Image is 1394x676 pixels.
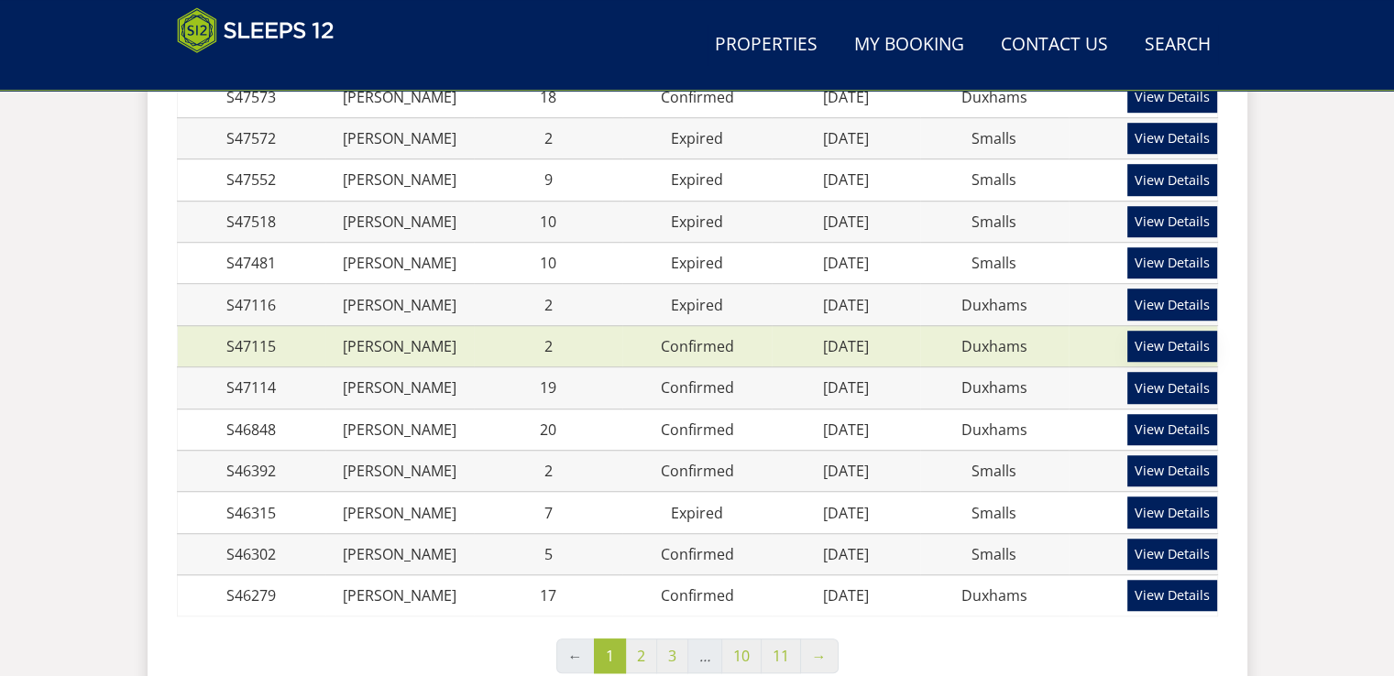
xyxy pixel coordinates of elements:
a: S46279 [226,585,276,605]
a: Expired [671,128,723,148]
a: View Details [1127,580,1217,611]
a: Confirmed [660,544,733,564]
a: 2 [544,461,553,481]
a: View Details [1127,289,1217,320]
a: Confirmed [660,336,733,356]
a: 2 [544,128,553,148]
a: View Details [1127,455,1217,486]
a: S46315 [226,503,276,523]
a: 3 [656,638,688,673]
a: [DATE] [823,253,869,273]
a: View Details [1127,81,1217,112]
span: 19 [540,377,556,398]
a: [DATE] [823,336,869,356]
a: View Details [1127,496,1217,528]
a: Confirmed [660,87,733,107]
a: Expired [671,253,723,273]
a: [PERSON_NAME] [343,377,456,398]
a: [DATE] [823,87,869,107]
a: Properties [708,25,825,66]
a: 9 [544,169,553,190]
a: 18 [540,87,556,107]
a: [PERSON_NAME] [343,336,456,356]
a: [PERSON_NAME] [343,253,456,273]
a: Confirmed [660,377,733,398]
a: S47552 [226,169,276,190]
a: Expired [671,169,723,190]
a: View Details [1127,372,1217,403]
a: Smalls [971,253,1016,273]
a: [PERSON_NAME] [343,87,456,107]
a: [DATE] [823,503,869,523]
img: Sleeps 12 [177,7,335,53]
a: S47573 [226,87,276,107]
a: 10 [540,212,556,232]
a: View Details [1127,206,1217,237]
a: Expired [671,212,723,232]
a: [PERSON_NAME] [343,420,456,440]
a: Confirmed [660,585,733,605]
a: [DATE] [823,461,869,481]
a: View Details [1127,247,1217,278]
a: 2 [544,336,553,356]
a: Duxhams [961,377,1027,398]
a: S47481 [226,253,276,273]
a: S47114 [226,377,276,398]
a: My Booking [847,25,971,66]
a: 5 [544,544,553,564]
a: Duxhams [961,585,1027,605]
a: S47115 [226,336,276,356]
a: 10 [721,638,762,673]
a: View Details [1127,123,1217,154]
a: 7 [544,503,553,523]
a: Smalls [971,544,1016,564]
iframe: Customer reviews powered by Trustpilot [168,64,360,80]
a: View Details [1127,164,1217,195]
a: View Details [1127,539,1217,570]
a: [DATE] [823,585,869,605]
a: [DATE] [823,377,869,398]
a: Confirmed [660,461,733,481]
a: Search [1137,25,1218,66]
a: [DATE] [823,212,869,232]
a: Confirmed [660,420,733,440]
a: Expired [671,295,723,315]
a: 10 [540,253,556,273]
a: Duxhams [961,420,1027,440]
a: View Details [1127,414,1217,445]
a: 2 [544,295,553,315]
a: Duxhams [961,336,1027,356]
span: 1 [594,638,626,673]
a: [PERSON_NAME] [343,544,456,564]
a: Duxhams [961,87,1027,107]
a: Smalls [971,128,1016,148]
a: S46302 [226,544,276,564]
a: [PERSON_NAME] [343,212,456,232]
a: [PERSON_NAME] [343,295,456,315]
a: [PERSON_NAME] [343,503,456,523]
a: 2 [625,638,657,673]
a: Duxhams [961,295,1027,315]
a: 20 [540,420,556,440]
a: [DATE] [823,128,869,148]
a: S47572 [226,128,276,148]
a: View Details [1127,331,1217,362]
a: S47518 [226,212,276,232]
a: Smalls [971,503,1016,523]
a: [DATE] [823,544,869,564]
a: S46392 [226,461,276,481]
a: S46848 [226,420,276,440]
a: [DATE] [823,295,869,315]
a: [PERSON_NAME] [343,169,456,190]
a: 11 [761,638,801,673]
